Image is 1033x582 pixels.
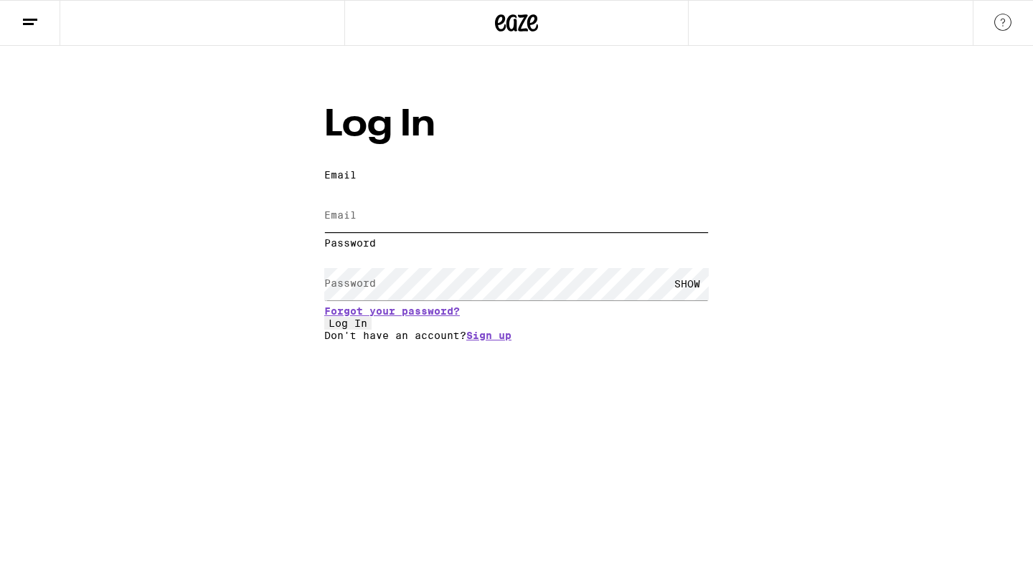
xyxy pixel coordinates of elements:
[324,305,460,317] a: Forgot your password?
[329,318,367,329] span: Log In
[466,330,511,341] a: Sign up
[666,268,709,300] div: SHOW
[324,200,709,232] input: Email
[324,330,709,341] div: Don't have an account?
[324,169,357,181] label: Email
[324,277,376,289] label: Password
[324,237,376,249] label: Password
[324,317,372,330] button: Log In
[324,107,709,144] h1: Log In
[324,209,357,221] label: Email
